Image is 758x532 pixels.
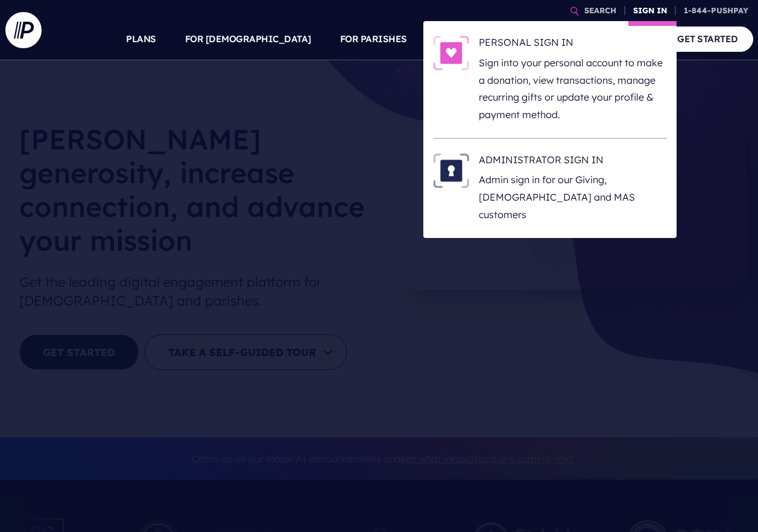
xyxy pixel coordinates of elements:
h6: ADMINISTRATOR SIGN IN [479,153,667,171]
p: Admin sign in for our Giving, [DEMOGRAPHIC_DATA] and MAS customers [479,171,667,223]
a: ADMINISTRATOR SIGN IN - Illustration ADMINISTRATOR SIGN IN Admin sign in for our Giving, [DEMOGRA... [433,153,667,224]
img: PERSONAL SIGN IN - Illustration [433,36,469,70]
a: EXPLORE [518,18,560,60]
h6: PERSONAL SIGN IN [479,36,667,54]
p: Sign into your personal account to make a donation, view transactions, manage recurring gifts or ... [479,54,667,124]
a: GET STARTED [662,27,753,51]
a: COMPANY [589,18,634,60]
a: PLANS [126,18,156,60]
img: ADMINISTRATOR SIGN IN - Illustration [433,153,469,188]
a: PERSONAL SIGN IN - Illustration PERSONAL SIGN IN Sign into your personal account to make a donati... [433,36,667,124]
a: FOR [DEMOGRAPHIC_DATA] [185,18,311,60]
a: SOLUTIONS [436,18,490,60]
a: FOR PARISHES [340,18,407,60]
